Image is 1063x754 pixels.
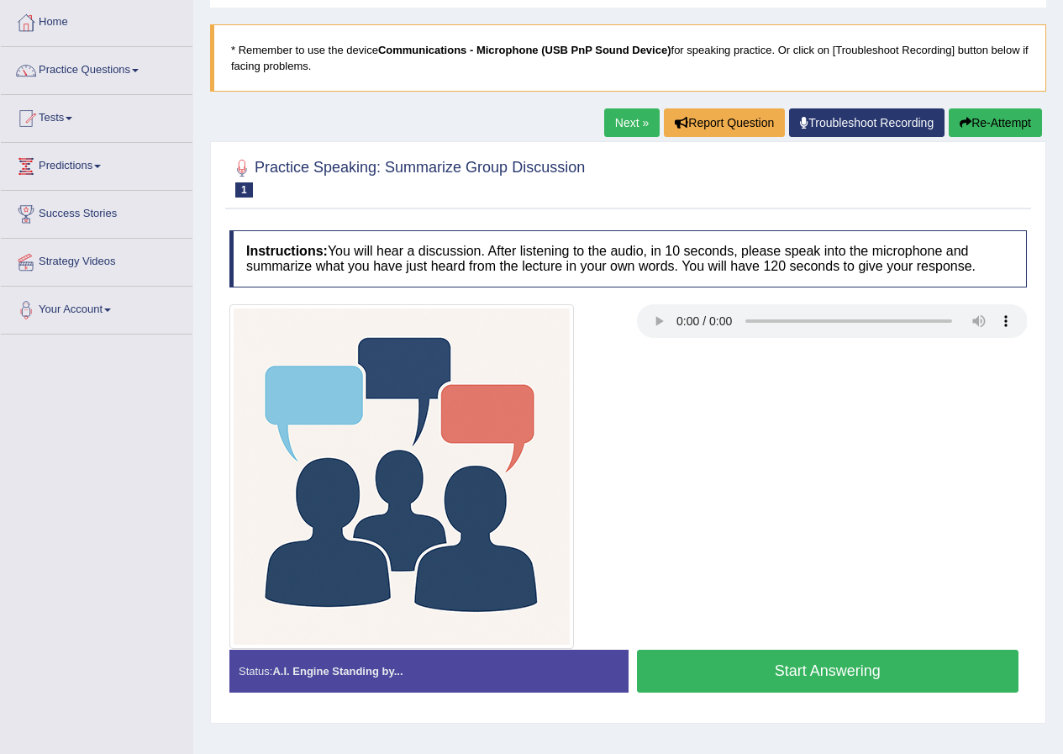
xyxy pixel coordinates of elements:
[1,47,192,89] a: Practice Questions
[789,108,945,137] a: Troubleshoot Recording
[1,287,192,329] a: Your Account
[1,143,192,185] a: Predictions
[246,244,328,258] b: Instructions:
[1,239,192,281] a: Strategy Videos
[378,44,671,56] b: Communications - Microphone (USB PnP Sound Device)
[210,24,1046,92] blockquote: * Remember to use the device for speaking practice. Or click on [Troubleshoot Recording] button b...
[1,191,192,233] a: Success Stories
[949,108,1042,137] button: Re-Attempt
[1,95,192,137] a: Tests
[229,650,629,693] div: Status:
[235,182,253,198] span: 1
[604,108,660,137] a: Next »
[272,665,403,678] strong: A.I. Engine Standing by...
[664,108,785,137] button: Report Question
[229,230,1027,287] h4: You will hear a discussion. After listening to the audio, in 10 seconds, please speak into the mi...
[229,156,585,198] h2: Practice Speaking: Summarize Group Discussion
[637,650,1019,693] button: Start Answering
